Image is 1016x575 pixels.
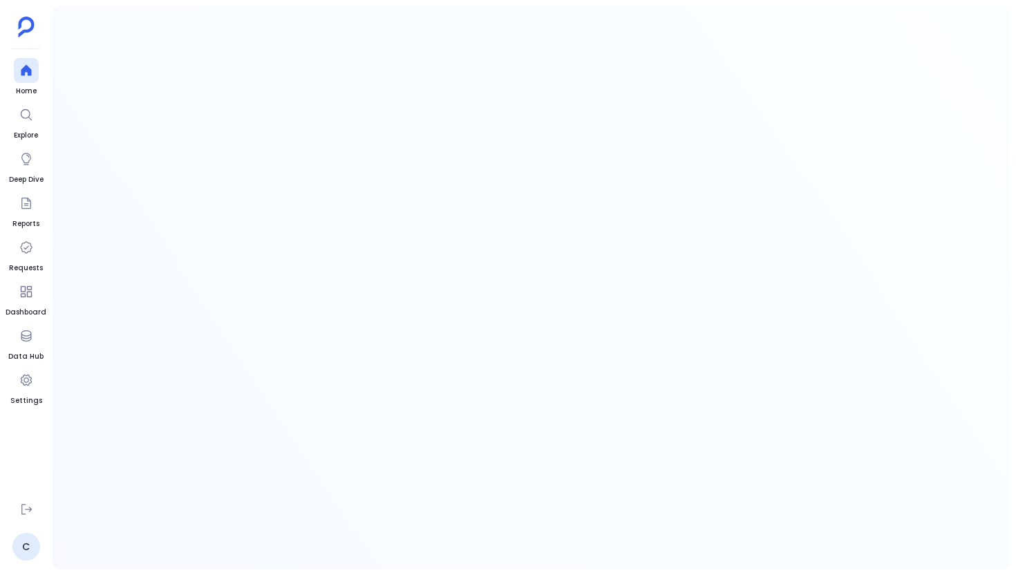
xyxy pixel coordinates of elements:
a: Data Hub [8,323,44,362]
a: Explore [14,102,39,141]
a: Reports [12,191,39,229]
a: Home [14,58,39,97]
a: C [12,533,40,560]
span: Data Hub [8,351,44,362]
a: Requests [9,235,43,274]
span: Settings [10,395,42,406]
span: Reports [12,218,39,229]
span: Home [14,86,39,97]
img: petavue logo [18,17,35,37]
span: Dashboard [6,307,46,318]
span: Explore [14,130,39,141]
a: Settings [10,368,42,406]
span: Deep Dive [9,174,44,185]
a: Deep Dive [9,147,44,185]
span: Requests [9,263,43,274]
a: Dashboard [6,279,46,318]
